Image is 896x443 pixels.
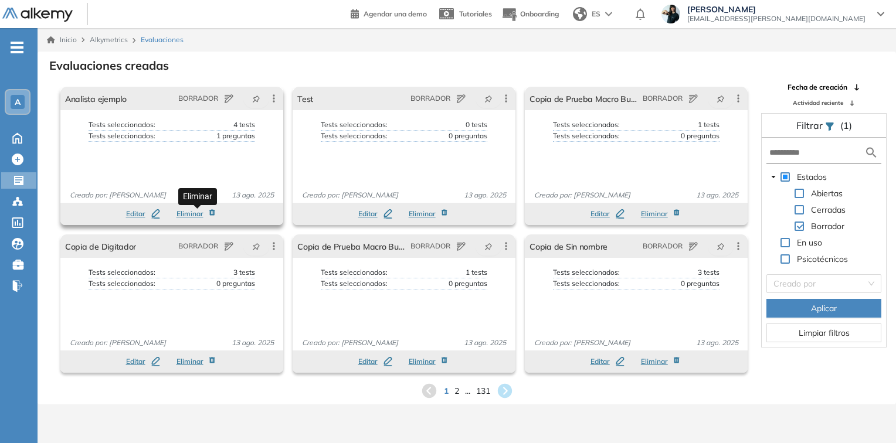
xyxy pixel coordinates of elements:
span: Eliminar [641,209,668,219]
span: 13 ago. 2025 [459,190,511,200]
button: Eliminar [409,356,450,367]
span: 13 ago. 2025 [691,338,743,348]
span: Borrador [811,221,844,231]
button: Eliminar [177,356,218,367]
span: 0 preguntas [449,131,487,141]
span: 0 preguntas [681,278,719,289]
span: Editar [126,209,145,219]
span: Eliminar [177,356,203,367]
span: Tutoriales [459,9,492,18]
span: Agendar una demo [364,9,427,18]
span: (1) [840,118,852,132]
button: pushpin [243,89,269,108]
span: Aplicar [811,302,837,315]
span: Abiertas [809,186,845,200]
a: Agendar una demo [351,6,427,20]
span: BORRADOR [643,93,683,104]
span: 1 tests [698,120,719,130]
span: 3 tests [233,267,255,278]
span: Borrador [809,219,847,233]
button: Editar [590,356,625,367]
span: pushpin [717,94,725,103]
span: 4 tests [233,120,255,130]
span: pushpin [252,241,260,251]
span: 1 [444,385,449,397]
span: BORRADOR [643,241,683,251]
span: Psicotécnicos [795,252,850,266]
span: Eliminar [641,356,668,367]
span: A [15,97,21,107]
h3: Evaluaciones creadas [49,59,169,73]
span: pushpin [484,241,493,251]
a: Analista ejemplo [65,87,127,110]
span: Tests seleccionados: [553,120,620,130]
span: 0 preguntas [216,278,255,289]
span: Editar [590,356,610,367]
span: Tests seleccionados: [89,267,155,278]
span: 2 [454,385,459,397]
button: pushpin [708,237,734,255]
span: 0 tests [466,120,487,130]
button: Onboarding [501,2,559,27]
span: pushpin [252,94,260,103]
img: world [573,7,587,21]
span: Editar [358,356,378,367]
img: Logo [2,8,73,22]
span: 13 ago. 2025 [227,190,279,200]
button: pushpin [708,89,734,108]
button: Eliminar [641,356,683,367]
span: Tests seleccionados: [321,120,388,130]
span: Tests seleccionados: [553,267,620,278]
span: pushpin [484,94,493,103]
span: Estados [795,170,829,184]
a: Copia de Sin nombre [530,234,607,258]
span: Tests seleccionados: [553,278,620,289]
button: Editar [590,209,625,219]
button: pushpin [476,237,501,255]
span: Cerradas [809,203,848,217]
span: Editar [126,356,145,367]
span: Filtrar [796,120,825,131]
button: Aplicar [766,299,881,318]
span: En uso [797,237,822,248]
button: Eliminar [641,209,683,219]
span: Eliminar [177,209,203,219]
a: Inicio [47,35,77,45]
button: Editar [358,209,392,219]
span: Estados [797,172,827,182]
span: 1 preguntas [216,131,255,141]
span: Tests seleccionados: [321,267,388,278]
span: En uso [795,236,824,250]
span: [EMAIL_ADDRESS][PERSON_NAME][DOMAIN_NAME] [687,14,866,23]
span: 1 tests [466,267,487,278]
a: Copia de Digitador [65,234,136,258]
button: Limpiar filtros [766,323,881,342]
a: Copia de Prueba Macro Business Case [297,234,406,258]
span: 13 ago. 2025 [459,338,511,348]
span: Cerradas [811,205,846,215]
span: Editar [590,209,610,219]
span: Eliminar [409,356,436,367]
span: BORRADOR [178,241,218,251]
span: Creado por: [PERSON_NAME] [530,338,635,348]
span: 0 preguntas [449,278,487,289]
span: 3 tests [698,267,719,278]
button: pushpin [476,89,501,108]
span: Creado por: [PERSON_NAME] [530,190,635,200]
a: Copia de Prueba Macro Business Case [530,87,638,110]
span: 13 ago. 2025 [227,338,279,348]
span: Tests seleccionados: [89,120,155,130]
span: 0 preguntas [681,131,719,141]
div: Eliminar [178,188,217,205]
button: Editar [358,356,392,367]
span: [PERSON_NAME] [687,5,866,14]
a: Test [297,87,313,110]
span: Creado por: [PERSON_NAME] [65,338,171,348]
button: Eliminar [177,209,218,219]
span: ... [465,385,470,397]
span: BORRADOR [410,241,450,251]
span: Creado por: [PERSON_NAME] [65,190,171,200]
img: arrow [605,12,612,16]
span: Abiertas [811,188,843,199]
span: Evaluaciones [141,35,184,45]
